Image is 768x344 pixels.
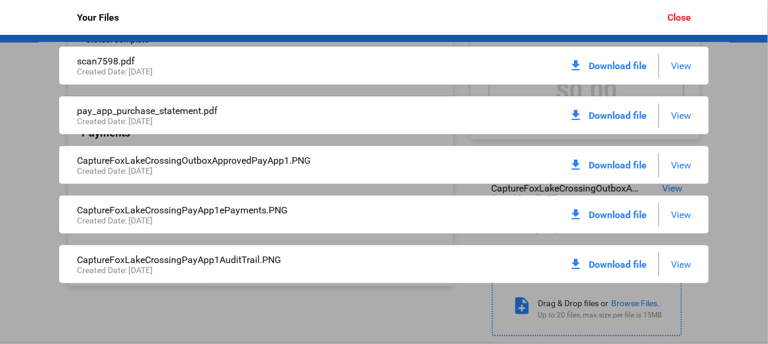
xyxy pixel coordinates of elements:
[77,265,384,275] div: Created Date: [DATE]
[569,207,583,222] mat-icon: download
[589,60,647,72] span: Download file
[671,60,691,72] span: View
[77,216,384,225] div: Created Date: [DATE]
[589,209,647,220] span: Download file
[671,160,691,171] span: View
[589,259,647,270] span: Download file
[589,160,647,171] span: Download file
[569,59,583,73] mat-icon: download
[77,105,384,116] div: pay_app_purchase_statement.pdf
[77,254,384,265] div: CaptureFoxLakeCrossingPayApp1AuditTrail.PNG
[77,116,384,126] div: Created Date: [DATE]
[569,158,583,172] mat-icon: download
[671,110,691,121] span: View
[77,12,119,23] div: Your Files
[671,259,691,270] span: View
[77,155,384,166] div: CaptureFoxLakeCrossingOutboxApprovedPayApp1.PNG
[77,166,384,176] div: Created Date: [DATE]
[671,209,691,220] span: View
[77,56,384,67] div: scan7598.pdf
[589,110,647,121] span: Download file
[569,257,583,271] mat-icon: download
[667,12,691,23] div: Close
[569,108,583,122] mat-icon: download
[77,205,384,216] div: CaptureFoxLakeCrossingPayApp1ePayments.PNG
[77,67,384,76] div: Created Date: [DATE]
